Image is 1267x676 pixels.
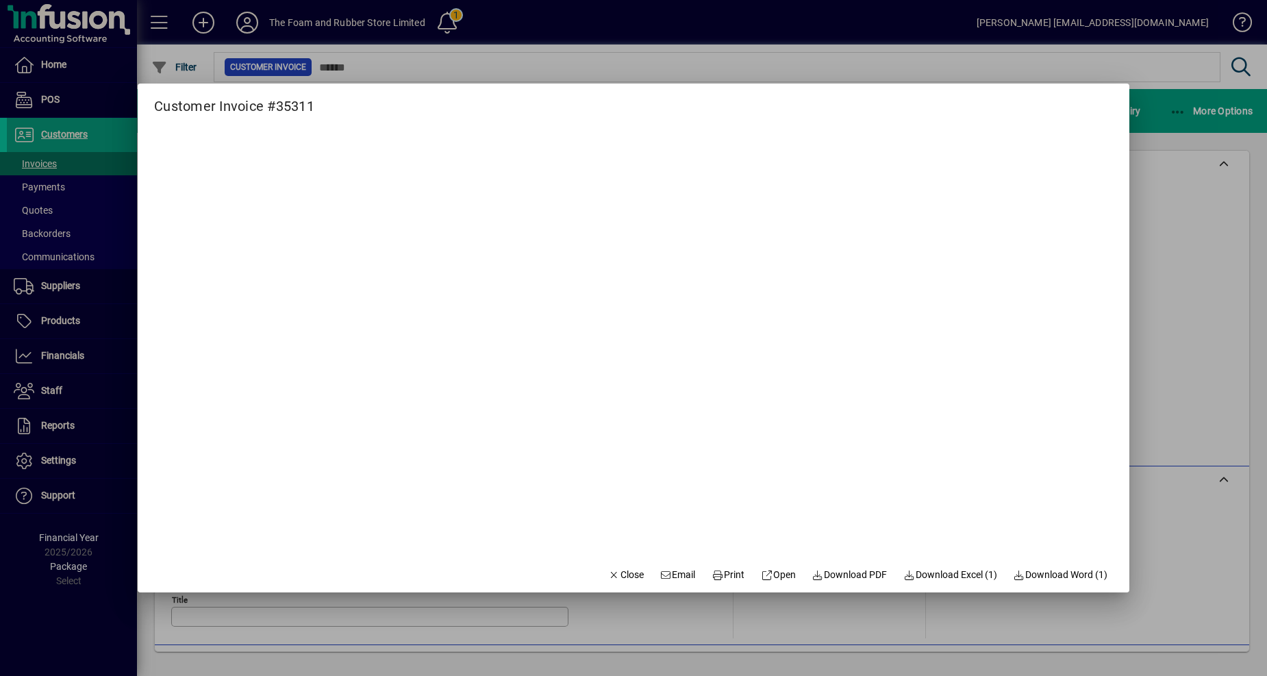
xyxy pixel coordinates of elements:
[608,568,644,582] span: Close
[706,562,750,587] button: Print
[761,568,796,582] span: Open
[898,562,1003,587] button: Download Excel (1)
[138,84,331,117] h2: Customer Invoice #35311
[603,562,649,587] button: Close
[1008,562,1114,587] button: Download Word (1)
[712,568,744,582] span: Print
[660,568,696,582] span: Email
[655,562,701,587] button: Email
[812,568,888,582] span: Download PDF
[755,562,801,587] a: Open
[903,568,997,582] span: Download Excel (1)
[1014,568,1108,582] span: Download Word (1)
[807,562,893,587] a: Download PDF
